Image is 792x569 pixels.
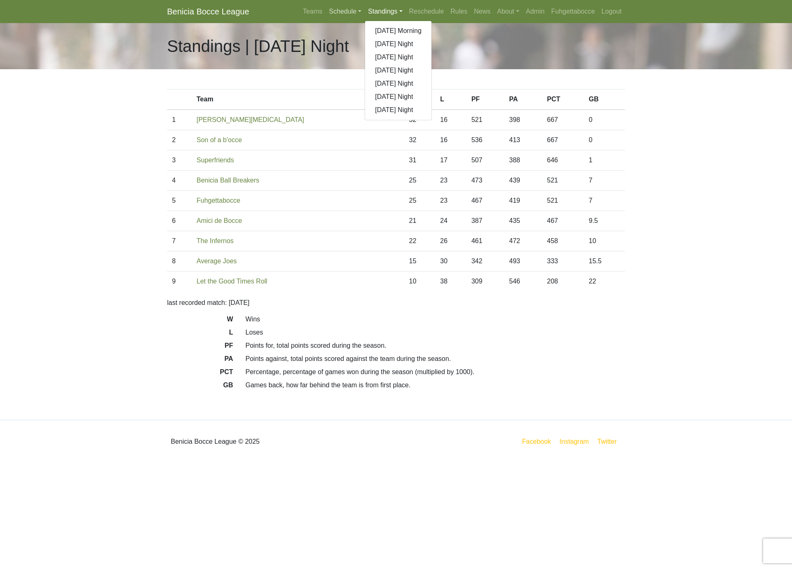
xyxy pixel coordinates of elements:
dd: Points against, total points scored against the team during the season. [239,354,631,364]
h1: Standings | [DATE] Night [167,36,349,56]
td: 309 [467,272,504,292]
td: 16 [435,110,467,130]
dt: PA [161,354,239,367]
td: 31 [404,150,435,171]
a: [DATE] Morning [365,24,431,37]
dd: Percentage, percentage of games won during the season (multiplied by 1000). [239,367,631,377]
a: Fuhgettabocce [548,3,598,20]
a: Benicia Ball Breakers [197,177,259,184]
td: 419 [504,191,542,211]
td: 22 [584,272,625,292]
th: PF [467,89,504,110]
td: 10 [404,272,435,292]
td: 4 [167,171,192,191]
dt: PF [161,341,239,354]
td: 536 [467,130,504,150]
td: 521 [542,191,584,211]
td: 521 [467,110,504,130]
td: 7 [584,191,625,211]
a: Twitter [596,436,623,447]
td: 387 [467,211,504,231]
td: 3 [167,150,192,171]
td: 646 [542,150,584,171]
dt: L [161,328,239,341]
div: Benicia Bocce League © 2025 [161,427,396,457]
td: 22 [404,231,435,251]
a: Reschedule [406,3,448,20]
td: 9 [167,272,192,292]
td: 493 [504,251,542,272]
th: PA [504,89,542,110]
th: PCT [542,89,584,110]
td: 15 [404,251,435,272]
a: Standings [365,3,405,20]
a: [DATE] Night [365,103,431,117]
a: [DATE] Night [365,90,431,103]
td: 467 [467,191,504,211]
td: 342 [467,251,504,272]
td: 25 [404,171,435,191]
td: 461 [467,231,504,251]
div: Standings [365,21,432,120]
td: 15.5 [584,251,625,272]
td: 0 [584,110,625,130]
dd: Wins [239,314,631,324]
th: GB [584,89,625,110]
td: 667 [542,110,584,130]
a: Teams [299,3,325,20]
a: [DATE] Night [365,77,431,90]
a: Average Joes [197,258,237,265]
td: 467 [542,211,584,231]
td: 472 [504,231,542,251]
dt: GB [161,380,239,393]
td: 473 [467,171,504,191]
a: Benicia Bocce League [167,3,249,20]
td: 507 [467,150,504,171]
td: 0 [584,130,625,150]
td: 30 [435,251,467,272]
a: Schedule [325,3,365,20]
td: 458 [542,231,584,251]
a: About [494,3,523,20]
dd: Loses [239,328,631,337]
td: 1 [167,110,192,130]
a: [PERSON_NAME][MEDICAL_DATA] [197,116,304,123]
td: 435 [504,211,542,231]
td: 32 [404,130,435,150]
th: Team [192,89,404,110]
td: 7 [167,231,192,251]
td: 333 [542,251,584,272]
a: Son of a b'occe [197,136,242,143]
td: 25 [404,191,435,211]
a: [DATE] Night [365,51,431,64]
td: 17 [435,150,467,171]
td: 16 [435,130,467,150]
a: Rules [447,3,471,20]
td: 38 [435,272,467,292]
a: Facebook [521,436,553,447]
td: 21 [404,211,435,231]
td: 413 [504,130,542,150]
td: 546 [504,272,542,292]
td: 23 [435,171,467,191]
a: News [471,3,494,20]
td: 23 [435,191,467,211]
a: [DATE] Night [365,64,431,77]
td: 1 [584,150,625,171]
a: Superfriends [197,157,234,164]
th: L [435,89,467,110]
a: The Infernos [197,237,234,244]
a: Admin [523,3,548,20]
td: 10 [584,231,625,251]
td: 398 [504,110,542,130]
td: 2 [167,130,192,150]
a: Let the Good Times Roll [197,278,268,285]
td: 388 [504,150,542,171]
td: 439 [504,171,542,191]
td: 24 [435,211,467,231]
td: 208 [542,272,584,292]
dt: W [161,314,239,328]
a: [DATE] Night [365,37,431,51]
a: Logout [598,3,625,20]
td: 7 [584,171,625,191]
